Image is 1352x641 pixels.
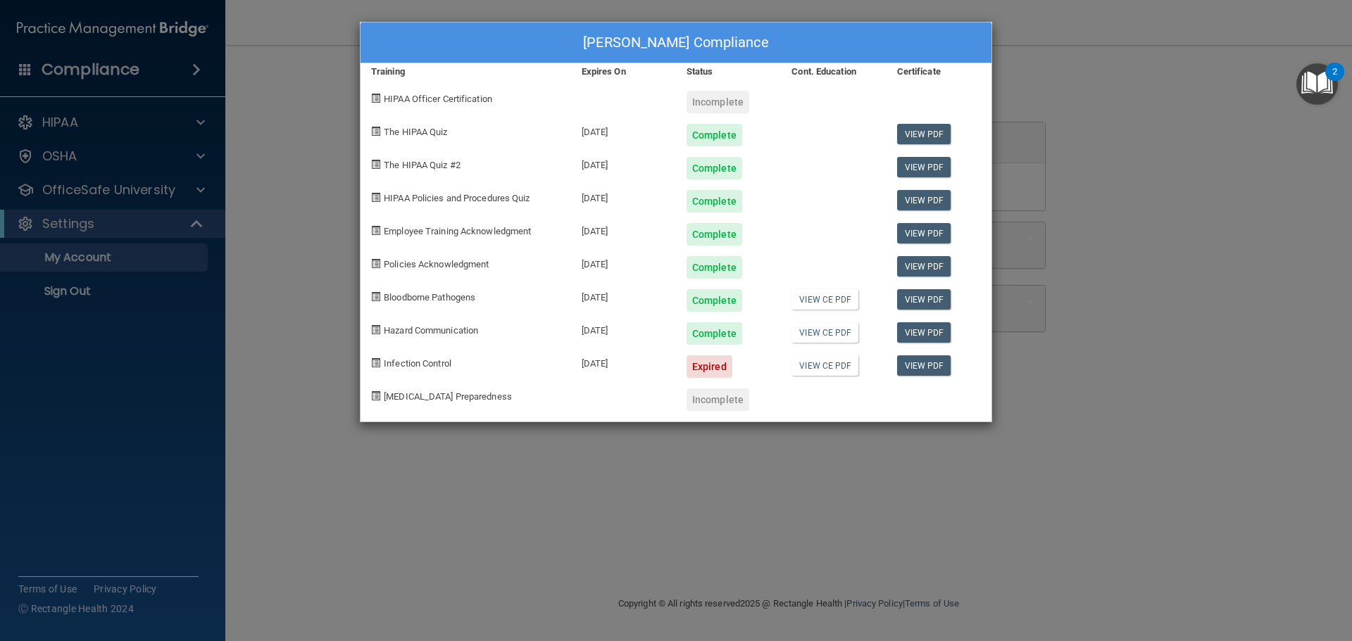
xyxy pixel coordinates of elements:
[887,63,991,80] div: Certificate
[687,388,749,411] div: Incomplete
[571,212,676,246] div: [DATE]
[384,127,447,137] span: The HIPAA Quiz
[571,63,676,80] div: Expires On
[571,279,676,312] div: [DATE]
[687,124,742,146] div: Complete
[361,63,571,80] div: Training
[384,292,475,303] span: Bloodborne Pathogens
[384,193,530,203] span: HIPAA Policies and Procedures Quiz
[571,312,676,345] div: [DATE]
[791,355,858,376] a: View CE PDF
[897,289,951,310] a: View PDF
[384,391,512,402] span: [MEDICAL_DATA] Preparedness
[687,289,742,312] div: Complete
[571,113,676,146] div: [DATE]
[897,223,951,243] a: View PDF
[571,146,676,179] div: [DATE]
[897,124,951,144] a: View PDF
[384,259,489,269] span: Policies Acknowledgment
[384,325,478,336] span: Hazard Communication
[687,256,742,279] div: Complete
[687,157,742,179] div: Complete
[897,355,951,376] a: View PDF
[687,91,749,113] div: Incomplete
[897,157,951,177] a: View PDF
[384,160,461,170] span: The HIPAA Quiz #2
[687,223,742,246] div: Complete
[571,345,676,378] div: [DATE]
[1332,72,1337,90] div: 2
[384,358,451,369] span: Infection Control
[791,322,858,343] a: View CE PDF
[791,289,858,310] a: View CE PDF
[1296,63,1338,105] button: Open Resource Center, 2 new notifications
[687,190,742,212] div: Complete
[361,23,991,63] div: [PERSON_NAME] Compliance
[687,322,742,345] div: Complete
[897,190,951,210] a: View PDF
[571,246,676,279] div: [DATE]
[781,63,886,80] div: Cont. Education
[897,322,951,343] a: View PDF
[384,94,492,104] span: HIPAA Officer Certification
[687,355,732,378] div: Expired
[897,256,951,277] a: View PDF
[571,179,676,212] div: [DATE]
[384,226,531,236] span: Employee Training Acknowledgment
[676,63,781,80] div: Status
